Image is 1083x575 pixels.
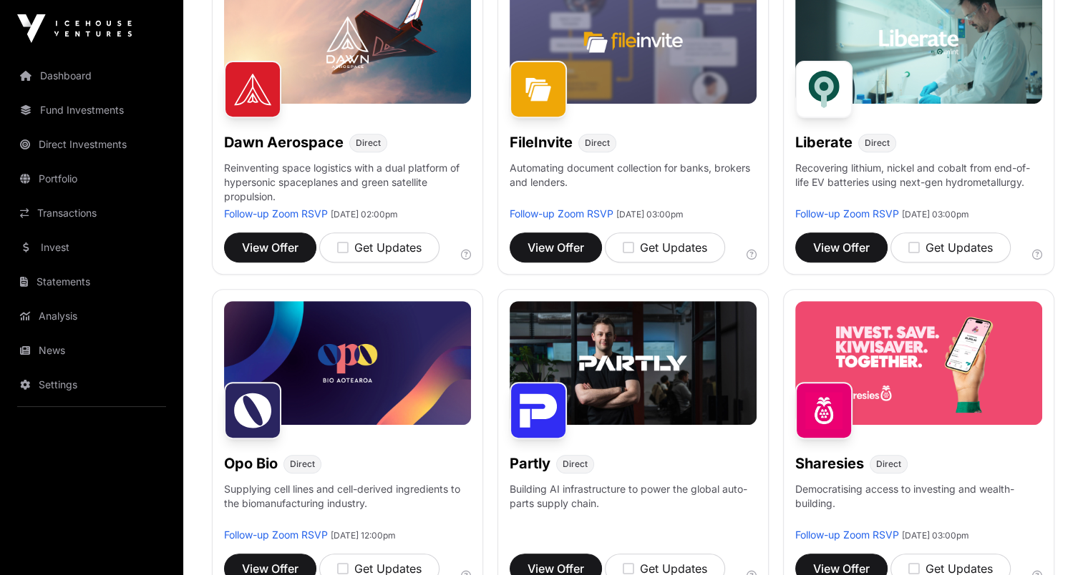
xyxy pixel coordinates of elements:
img: Partly-Banner.jpg [510,301,757,425]
iframe: Chat Widget [1011,506,1083,575]
span: Direct [585,137,610,149]
span: View Offer [813,239,870,256]
button: Get Updates [890,232,1011,262]
p: Automating document collection for banks, brokers and lenders. [510,161,757,207]
span: [DATE] 03:00pm [616,209,684,220]
h1: Sharesies [795,453,864,473]
img: Liberate [795,61,853,118]
a: Follow-up Zoom RSVP [795,529,899,541]
div: Get Updates [623,239,707,256]
span: [DATE] 03:00pm [902,209,969,220]
p: Democratising access to investing and wealth-building. [795,482,1042,528]
button: Get Updates [605,232,725,262]
img: Partly [510,382,567,439]
h1: FileInvite [510,132,573,152]
a: Transactions [11,197,172,229]
h1: Opo Bio [224,453,278,473]
div: Get Updates [908,239,993,256]
button: View Offer [510,232,602,262]
h1: Partly [510,453,550,473]
span: View Offer [528,239,584,256]
span: [DATE] 12:00pm [331,530,396,541]
span: [DATE] 03:00pm [902,530,969,541]
span: View Offer [242,239,298,256]
span: Direct [563,458,588,470]
p: Reinventing space logistics with a dual platform of hypersonic spaceplanes and green satellite pr... [224,161,471,207]
a: Direct Investments [11,129,172,160]
a: News [11,335,172,366]
span: Direct [876,458,901,470]
img: Icehouse Ventures Logo [17,14,132,43]
button: View Offer [224,232,316,262]
img: Sharesies [795,382,853,439]
span: Direct [290,458,315,470]
a: Statements [11,266,172,298]
a: Follow-up Zoom RSVP [224,207,328,220]
img: FileInvite [510,61,567,118]
img: Opo-Bio-Banner.jpg [224,301,471,425]
a: Fund Investments [11,94,172,126]
div: Get Updates [337,239,422,256]
button: View Offer [795,232,888,262]
span: Direct [865,137,890,149]
h1: Dawn Aerospace [224,132,344,152]
a: Follow-up Zoom RSVP [795,207,899,220]
img: Dawn Aerospace [224,61,281,118]
a: Dashboard [11,60,172,92]
button: Get Updates [319,232,439,262]
span: [DATE] 02:00pm [331,209,398,220]
p: Supplying cell lines and cell-derived ingredients to the biomanufacturing industry. [224,482,471,511]
h1: Liberate [795,132,853,152]
span: Direct [356,137,381,149]
a: Follow-up Zoom RSVP [224,529,328,541]
a: Portfolio [11,163,172,195]
p: Building AI infrastructure to power the global auto-parts supply chain. [510,482,757,528]
a: Analysis [11,300,172,332]
img: Sharesies-Banner.jpg [795,301,1042,425]
p: Recovering lithium, nickel and cobalt from end-of-life EV batteries using next-gen hydrometallurgy. [795,161,1042,207]
a: Follow-up Zoom RSVP [510,207,613,220]
a: Settings [11,369,172,400]
a: Invest [11,232,172,263]
img: Opo Bio [224,382,281,439]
